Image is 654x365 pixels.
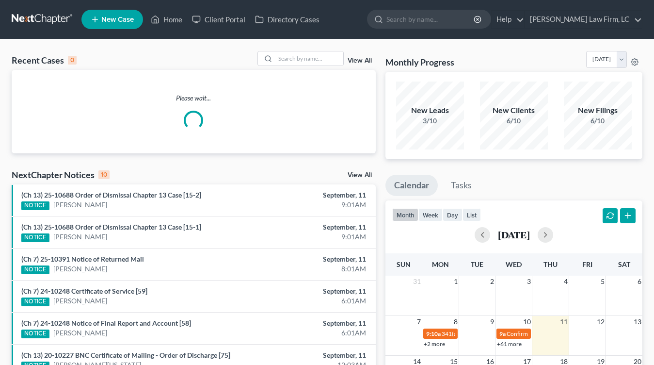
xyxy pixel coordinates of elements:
div: September, 11 [257,190,366,200]
div: 6:01AM [257,296,366,306]
a: (Ch 13) 25-10688 Order of Dismissal Chapter 13 Case [15-2] [21,191,201,199]
a: Help [492,11,524,28]
div: September, 11 [257,318,366,328]
a: [PERSON_NAME] [53,264,107,274]
a: +2 more [424,340,445,348]
button: week [418,208,443,221]
span: 10 [522,316,532,328]
div: 9:01AM [257,200,366,210]
span: Sun [397,260,411,268]
a: [PERSON_NAME] Law Firm, LC [525,11,642,28]
div: 10 [98,170,110,179]
span: 1 [453,276,459,287]
span: Wed [506,260,522,268]
div: NOTICE [21,201,49,210]
a: [PERSON_NAME] [53,296,107,306]
button: day [443,208,463,221]
div: September, 11 [257,350,366,360]
span: 7 [416,316,422,328]
span: Thu [543,260,558,268]
span: 8 [453,316,459,328]
span: 12 [596,316,606,328]
span: Mon [432,260,449,268]
span: Tue [471,260,483,268]
a: Tasks [442,175,480,196]
a: [PERSON_NAME] [53,328,107,338]
h2: [DATE] [498,230,530,240]
span: 31 [412,276,422,287]
div: 6/10 [480,116,548,126]
div: September, 11 [257,222,366,232]
div: NextChapter Notices [12,169,110,181]
span: 4 [563,276,569,287]
div: New Filings [564,105,632,116]
a: +61 more [497,340,522,348]
a: View All [348,57,372,64]
span: 13 [633,316,642,328]
span: 5 [600,276,606,287]
div: 3/10 [396,116,464,126]
div: September, 11 [257,286,366,296]
span: 9 [489,316,495,328]
button: list [463,208,481,221]
span: 3 [526,276,532,287]
input: Search by name... [275,51,343,66]
a: (Ch 7) 25-10391 Notice of Returned Mail [21,255,144,263]
div: 0 [68,56,77,65]
span: Fri [582,260,592,268]
div: September, 11 [257,254,366,264]
div: 9:01AM [257,232,366,242]
a: (Ch 13) 20-10227 BNC Certificate of Mailing - Order of Discharge [75] [21,351,230,359]
h3: Monthly Progress [385,56,454,68]
a: Calendar [385,175,438,196]
a: (Ch 13) 25-10688 Order of Dismissal Chapter 13 Case [15-1] [21,223,201,231]
span: 2 [489,276,495,287]
a: [PERSON_NAME] [53,232,107,242]
div: Recent Cases [12,54,77,66]
span: 341(a) meeting for [PERSON_NAME] [442,330,535,337]
div: NOTICE [21,233,49,242]
div: NOTICE [21,298,49,306]
div: 6/10 [564,116,632,126]
a: Home [146,11,187,28]
button: month [392,208,418,221]
a: View All [348,172,372,179]
span: 11 [559,316,569,328]
a: [PERSON_NAME] [53,200,107,210]
div: 8:01AM [257,264,366,274]
a: (Ch 7) 24-10248 Notice of Final Report and Account [58] [21,319,191,327]
a: Directory Cases [250,11,324,28]
input: Search by name... [386,10,475,28]
div: 6:01AM [257,328,366,338]
span: 9a [499,330,506,337]
div: NOTICE [21,265,49,274]
span: New Case [101,16,134,23]
a: (Ch 7) 24-10248 Certificate of Service [59] [21,287,147,295]
div: New Leads [396,105,464,116]
span: 6 [637,276,642,287]
span: 9:10a [426,330,441,337]
div: NOTICE [21,330,49,338]
div: New Clients [480,105,548,116]
span: Sat [618,260,630,268]
p: Please wait... [12,93,376,103]
a: Client Portal [187,11,250,28]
